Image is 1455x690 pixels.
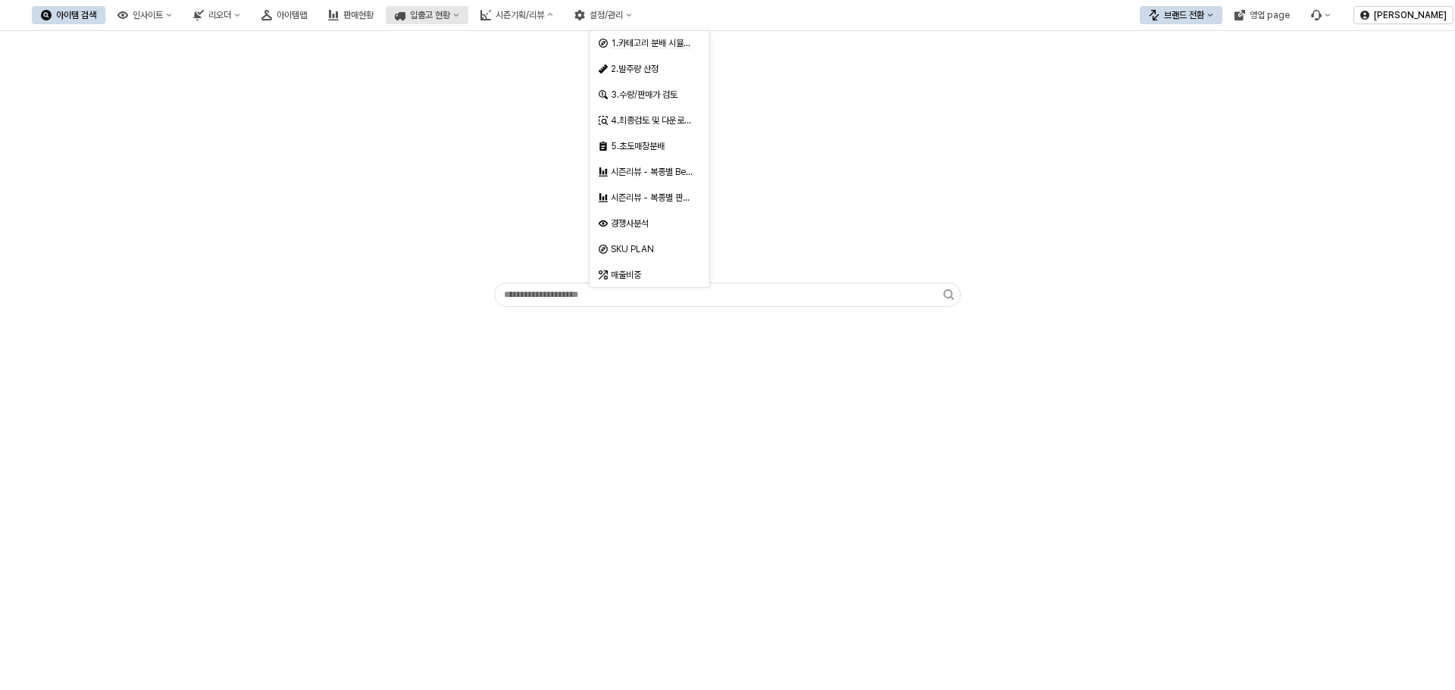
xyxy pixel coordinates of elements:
div: 아이템맵 [277,10,307,20]
div: 매출비중 [611,269,691,281]
div: 설정/관리 [590,10,623,20]
button: 인사이트 [108,6,181,24]
button: 리오더 [184,6,249,24]
div: SKU PLAN [611,243,691,255]
div: Select an option [590,30,709,288]
div: 아이템 검색 [56,10,96,20]
div: 5.초도매장분배 [611,140,691,152]
div: 시즌리뷰 - 복종별 Best & Worst [611,166,693,178]
div: 판매현황 [343,10,374,20]
span: 1.카테고리 분배 시뮬레이션 [611,38,706,49]
div: 리오더 [208,10,231,20]
div: Menu item 6 [1302,6,1340,24]
div: 인사이트 [133,10,163,20]
div: 3.수량/판매가 검토 [611,89,691,101]
button: 판매현황 [319,6,383,24]
div: 영업 page [1250,10,1290,20]
div: 시즌리뷰 - 복종별 판매율 비교 [611,192,693,204]
div: 브랜드 전환 [1164,10,1204,20]
button: 브랜드 전환 [1140,6,1222,24]
button: 입출고 현황 [386,6,468,24]
div: 경쟁사분석 [611,217,691,229]
button: [PERSON_NAME] [1353,6,1453,24]
button: 아이템맵 [252,6,316,24]
button: 영업 page [1225,6,1299,24]
p: [PERSON_NAME] [1374,9,1447,21]
button: 시즌기획/리뷰 [471,6,562,24]
div: 2.발주량 산정 [611,63,691,75]
button: 설정/관리 [565,6,641,24]
div: 입출고 현황 [410,10,450,20]
button: 아이템 검색 [32,6,105,24]
div: 4.최종검토 및 다운로드 [611,114,691,126]
div: 시즌기획/리뷰 [496,10,544,20]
